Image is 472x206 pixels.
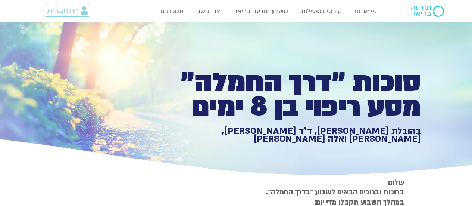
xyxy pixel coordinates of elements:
[297,4,346,18] a: קורסים ופעילות
[162,70,421,119] h1: סוכות ״דרך החמלה״ מסע ריפוי בן 8 ימים
[45,4,90,17] a: התחברות
[47,6,79,15] span: התחברות
[193,4,224,18] a: צרו קשר
[157,4,187,18] a: תמכו בנו
[351,4,381,18] a: מי אנחנו
[162,127,421,143] h1: בהובלת [PERSON_NAME], ד״ר [PERSON_NAME], [PERSON_NAME] ואלה [PERSON_NAME]
[229,4,292,18] a: מועדון תודעה בריאה
[411,6,444,17] img: תודעה בריאה
[388,178,404,187] strong: שלום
